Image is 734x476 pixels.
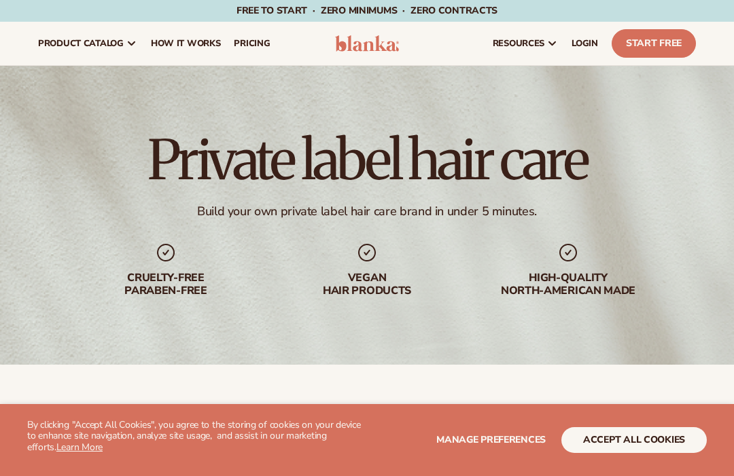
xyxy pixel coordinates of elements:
h2: Best sellers [38,403,487,439]
span: product catalog [38,38,124,49]
a: product catalog [31,22,144,65]
img: logo [335,35,398,52]
a: pricing [227,22,277,65]
a: resources [486,22,565,65]
a: Learn More [56,441,103,454]
span: How It Works [151,38,221,49]
div: Build your own private label hair care brand in under 5 minutes. [197,204,537,219]
span: Manage preferences [436,433,546,446]
a: Start Free [612,29,696,58]
span: pricing [234,38,270,49]
div: High-quality North-american made [481,272,655,297]
button: Manage preferences [436,427,546,453]
a: LOGIN [565,22,605,65]
div: Vegan hair products [280,272,454,297]
span: LOGIN [572,38,598,49]
div: cruelty-free paraben-free [79,272,253,297]
p: By clicking "Accept All Cookies", you agree to the storing of cookies on your device to enhance s... [27,420,367,454]
span: resources [493,38,544,49]
h1: Private label hair care [147,133,587,187]
a: How It Works [144,22,228,65]
span: Free to start · ZERO minimums · ZERO contracts [237,4,497,17]
button: accept all cookies [561,427,707,453]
